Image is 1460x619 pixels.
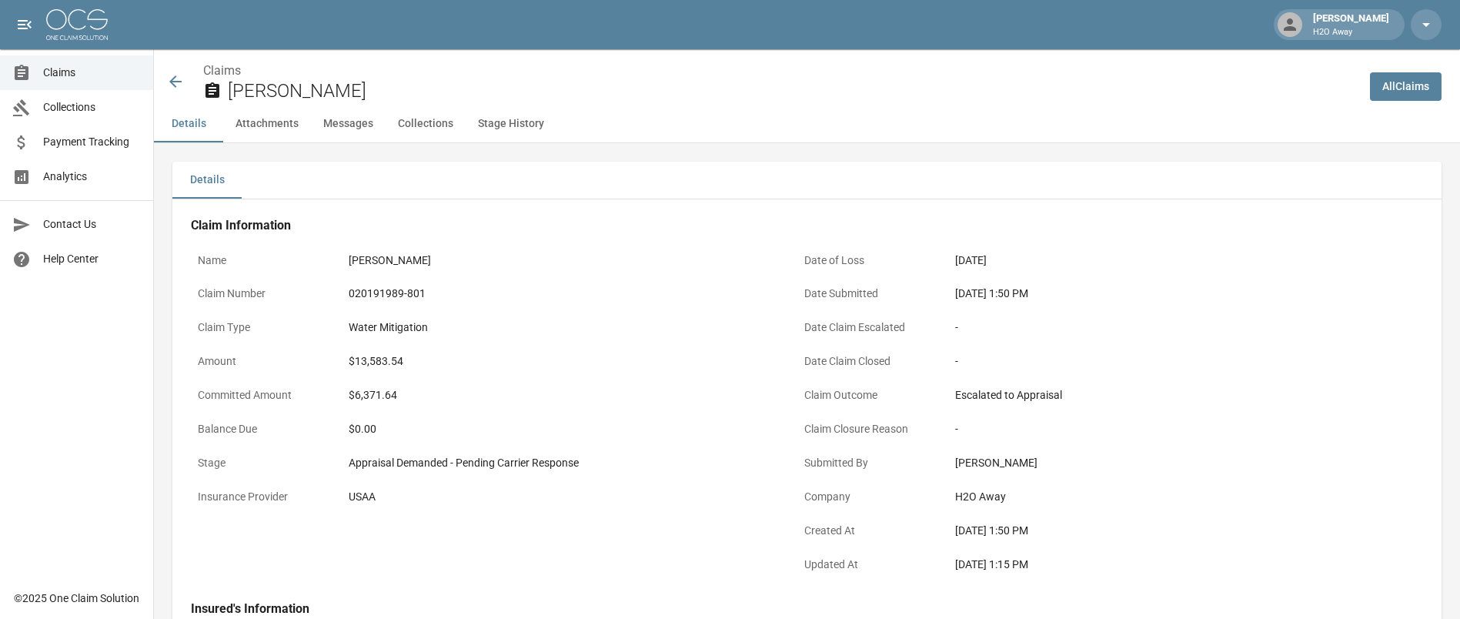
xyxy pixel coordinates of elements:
[191,246,329,276] p: Name
[154,105,223,142] button: Details
[797,246,936,276] p: Date of Loss
[797,279,936,309] p: Date Submitted
[43,251,141,267] span: Help Center
[191,482,329,512] p: Insurance Provider
[223,105,311,142] button: Attachments
[955,353,1378,370] div: -
[386,105,466,142] button: Collections
[955,253,1378,269] div: [DATE]
[797,313,936,343] p: Date Claim Escalated
[797,482,936,512] p: Company
[349,353,772,370] div: $13,583.54
[172,162,242,199] button: Details
[955,523,1378,539] div: [DATE] 1:50 PM
[203,63,241,78] a: Claims
[349,387,772,403] div: $6,371.64
[43,169,141,185] span: Analytics
[349,253,772,269] div: [PERSON_NAME]
[172,162,1442,199] div: details tabs
[797,516,936,546] p: Created At
[955,557,1378,573] div: [DATE] 1:15 PM
[955,320,1378,336] div: -
[955,387,1378,403] div: Escalated to Appraisal
[43,65,141,81] span: Claims
[466,105,556,142] button: Stage History
[1313,26,1389,39] p: H2O Away
[349,286,772,302] div: 020191989-801
[43,99,141,115] span: Collections
[154,105,1460,142] div: anchor tabs
[43,216,141,233] span: Contact Us
[9,9,40,40] button: open drawer
[191,448,329,478] p: Stage
[228,80,1358,102] h2: [PERSON_NAME]
[46,9,108,40] img: ocs-logo-white-transparent.png
[203,62,1358,80] nav: breadcrumb
[349,421,772,437] div: $0.00
[1370,72,1442,101] a: AllClaims
[797,448,936,478] p: Submitted By
[191,313,329,343] p: Claim Type
[797,346,936,376] p: Date Claim Closed
[955,489,1378,505] div: H2O Away
[797,380,936,410] p: Claim Outcome
[955,421,1378,437] div: -
[191,279,329,309] p: Claim Number
[955,286,1378,302] div: [DATE] 1:50 PM
[191,346,329,376] p: Amount
[797,414,936,444] p: Claim Closure Reason
[349,320,772,336] div: Water Mitigation
[797,550,936,580] p: Updated At
[43,134,141,150] span: Payment Tracking
[191,218,1385,233] h4: Claim Information
[14,591,139,606] div: © 2025 One Claim Solution
[1307,11,1395,38] div: [PERSON_NAME]
[191,380,329,410] p: Committed Amount
[191,414,329,444] p: Balance Due
[191,601,1385,617] h4: Insured's Information
[311,105,386,142] button: Messages
[349,455,772,471] div: Appraisal Demanded - Pending Carrier Response
[955,455,1378,471] div: [PERSON_NAME]
[349,489,772,505] div: USAA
